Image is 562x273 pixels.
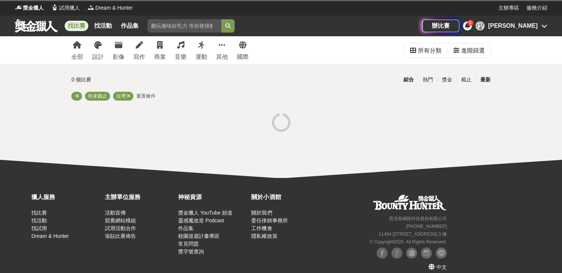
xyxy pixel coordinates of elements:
[15,4,22,11] img: Logo
[251,210,272,216] a: 關於我們
[72,73,211,86] div: 0 個比賽
[406,247,417,259] img: Plurk
[195,36,207,64] a: 運動
[105,233,136,239] a: 張貼比賽佈告
[251,218,287,223] a: 委任律師事務所
[178,233,219,239] a: 校園巡迴計畫專區
[195,53,207,61] div: 運動
[379,232,447,237] small: 11494 [STREET_ADDRESS] 3 樓
[421,247,432,259] img: Instagram
[251,233,277,239] a: 隱私權政策
[31,218,47,223] a: 找活動
[31,210,47,216] a: 找比賽
[95,4,133,12] span: Dream & Hunter
[237,53,249,61] div: 國際
[118,21,142,31] a: 作品集
[418,73,437,86] div: 熱門
[105,210,125,216] a: 活動宣傳
[147,19,221,33] input: 翻玩臺味好乳力 等你發揮創意！
[178,241,199,247] a: 常見問題
[154,53,166,61] div: 商業
[136,93,156,99] span: 重置條件
[251,193,321,202] div: 關於小酒館
[178,249,204,255] a: 獎字號查詢
[133,53,145,61] div: 寫作
[116,93,126,99] span: 台灣
[406,224,447,229] small: [PHONE_NUMBER]
[31,233,69,239] a: Dream & Hunter
[154,36,166,64] a: 商業
[456,73,476,86] div: 截止
[133,36,145,64] a: 寫作
[113,53,125,61] div: 影像
[422,20,459,32] a: 辦比賽
[92,53,104,61] div: 設計
[71,36,83,64] a: 全部
[498,4,519,12] a: 主辦專區
[175,53,187,61] div: 音樂
[389,216,447,221] small: 恩克斯網路科技股份有限公司
[476,73,495,86] div: 最新
[437,73,456,86] div: 獎金
[23,4,44,12] span: 獎金獵人
[59,4,80,12] span: 試用獵人
[178,210,232,216] a: 獎金獵人 YouTube 頻道
[92,36,104,64] a: 設計
[31,193,101,202] div: 獵人服務
[178,193,248,202] div: 神秘資源
[65,21,88,31] a: 找比賽
[15,4,44,12] a: Logo獎金獵人
[527,4,547,12] a: 服務介紹
[377,247,388,259] img: Facebook
[51,4,80,12] a: Logo試用獵人
[488,21,538,30] div: [PERSON_NAME]
[87,4,133,12] a: LogoDream & Hunter
[88,93,107,99] span: 尚未截止
[469,21,471,25] span: 5
[51,4,58,11] img: Logo
[216,53,228,61] div: 其他
[391,247,402,259] img: Facebook
[436,264,447,270] span: 中文
[418,43,442,58] div: 所有分類
[105,218,136,223] a: 競賽網站模組
[369,239,447,245] small: © Copyright 2025 . All Rights Reserved.
[436,247,447,259] img: LINE
[175,36,187,64] a: 音樂
[71,53,83,61] div: 全部
[399,73,418,86] div: 綜合
[91,21,115,31] a: 找活動
[105,225,136,231] a: 試用活動合作
[31,225,47,231] a: 找試用
[476,21,484,30] div: 程
[251,225,272,231] a: 工作機會
[113,36,125,64] a: 影像
[87,4,95,11] img: Logo
[178,225,194,231] a: 作品集
[105,193,174,202] div: 主辦單位服務
[461,43,485,58] div: 進階篩選
[237,36,249,64] a: 國際
[178,218,224,223] a: 靈感魔改造 Podcast
[216,36,228,64] a: 其他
